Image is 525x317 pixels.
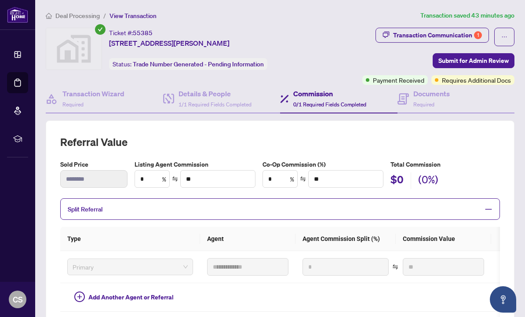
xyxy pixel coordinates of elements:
span: Add Another Agent or Referral [88,292,174,302]
label: Co-Op Commission (%) [262,160,383,169]
span: swap [172,176,178,182]
div: Transaction Communication [393,28,482,42]
h2: (0%) [418,172,438,189]
button: Transaction Communication1 [376,28,489,43]
h4: Transaction Wizard [62,88,124,99]
th: Agent [200,227,295,251]
span: 55385 [133,29,153,37]
h4: Details & People [179,88,252,99]
div: Status: [109,58,267,70]
button: Submit for Admin Review [433,53,514,68]
h2: Referral Value [60,135,500,149]
img: svg%3e [46,28,102,69]
th: Type [60,227,200,251]
span: Deal Processing [55,12,100,20]
img: logo [7,7,28,23]
button: Open asap [490,286,516,313]
span: Submit for Admin Review [438,54,509,68]
span: Required [413,101,434,108]
span: CS [13,293,23,306]
label: Sold Price [60,160,128,169]
h4: Documents [413,88,450,99]
li: / [103,11,106,21]
span: 0/1 Required Fields Completed [293,101,366,108]
span: Payment Received [373,75,424,85]
h5: Total Commission [390,160,500,169]
span: [STREET_ADDRESS][PERSON_NAME] [109,38,230,48]
span: check-circle [95,24,106,35]
span: ellipsis [501,34,507,40]
span: Trade Number Generated - Pending Information [133,60,264,68]
span: home [46,13,52,19]
span: View Transaction [109,12,157,20]
span: Requires Additional Docs [442,75,511,85]
h4: Commission [293,88,366,99]
div: Split Referral [60,198,500,220]
div: 1 [474,31,482,39]
label: Listing Agent Commission [135,160,255,169]
h2: $0 [390,172,404,189]
th: Agent Commission Split (%) [295,227,396,251]
button: Add Another Agent or Referral [67,290,181,304]
span: Required [62,101,84,108]
span: plus-circle [74,291,85,302]
span: minus [485,205,492,213]
th: Commission Value [396,227,491,251]
span: 1/1 Required Fields Completed [179,101,252,108]
span: Split Referral [68,205,102,213]
div: Ticket #: [109,28,153,38]
span: swap [392,264,398,270]
span: Primary [73,260,188,273]
span: swap [300,176,306,182]
article: Transaction saved 43 minutes ago [420,11,514,21]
